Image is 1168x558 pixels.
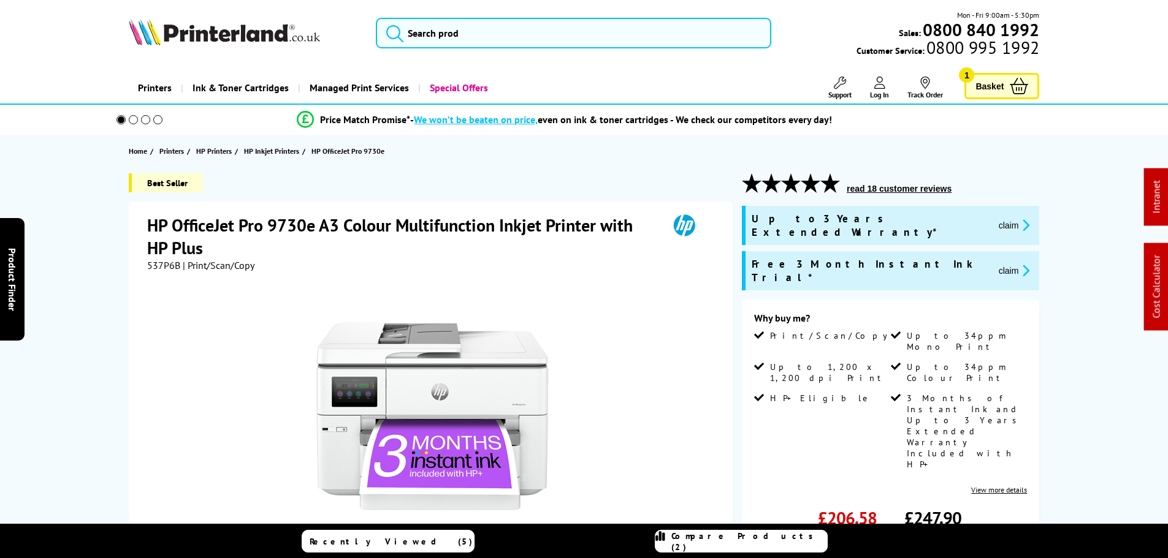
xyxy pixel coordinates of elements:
a: HP Printers [196,145,235,157]
a: Special Offers [418,72,497,104]
button: promo-description [995,218,1034,232]
span: Log In [870,90,889,99]
span: Up to 1,200 x 1,200 dpi Print [770,361,888,383]
div: - even on ink & toner cartridges - We check our competitors every day! [410,113,832,126]
span: HP+ Eligible [770,393,872,404]
span: HP Printers [196,145,232,157]
a: HP OfficeJet Pro 9730e [311,145,387,157]
span: 3 Months of Instant Ink and Up to 3 Years Extended Warranty Included with HP+ [907,393,1025,470]
span: Up to 3 Years Extended Warranty* [752,212,989,239]
a: Log In [870,77,889,99]
span: £206.58 [818,507,877,529]
a: View more details [971,485,1027,494]
a: Cost Calculator [1150,255,1162,319]
a: Compare Products (2) [655,530,828,552]
span: 0800 995 1992 [925,42,1039,53]
li: modal_Promise [100,109,1030,130]
span: Support [828,90,852,99]
span: Basket [975,78,1004,94]
span: We won’t be beaten on price, [414,113,538,126]
button: promo-description [995,263,1034,277]
span: Recently Viewed (5) [310,536,473,547]
span: Print/Scan/Copy [770,330,896,341]
span: HP OfficeJet Pro 9730e [311,145,384,157]
span: 1 [959,67,974,83]
b: 0800 840 1992 [923,18,1039,41]
span: Customer Service: [857,42,1039,56]
span: | Print/Scan/Copy [183,259,254,271]
a: Printerland Logo [129,18,361,48]
span: Ink & Toner Cartridges [193,72,289,104]
a: 0800 840 1992 [921,24,1039,36]
span: Best Seller [129,173,203,192]
img: Printerland Logo [129,18,320,45]
span: Up to 34ppm Colour Print [907,361,1025,383]
a: Managed Print Services [298,72,418,104]
img: HP [656,214,712,236]
button: read 18 customer reviews [843,183,955,194]
span: £247.90 [904,507,961,529]
span: Printers [159,145,184,157]
a: Recently Viewed (5) [302,530,475,552]
img: HP OfficeJet Pro 9730e [312,296,552,536]
span: Up to 34ppm Mono Print [907,330,1025,352]
a: HP Inkjet Printers [244,145,302,157]
span: HP Inkjet Printers [244,145,299,157]
span: 537P6B [147,259,180,271]
a: Printers [159,145,187,157]
a: Ink & Toner Cartridges [181,72,298,104]
a: Printers [129,72,181,104]
span: Price Match Promise* [320,113,410,126]
span: Product Finder [6,247,18,311]
input: Search prod [376,18,771,48]
div: Why buy me? [754,312,1027,330]
a: Basket 1 [964,73,1039,99]
span: Free 3 Month Instant Ink Trial* [752,257,989,284]
a: Track Order [907,77,943,99]
a: Intranet [1150,181,1162,214]
a: Home [129,145,150,157]
h1: HP OfficeJet Pro 9730e A3 Colour Multifunction Inkjet Printer with HP Plus [147,214,656,259]
span: Home [129,145,147,157]
span: Mon - Fri 9:00am - 5:30pm [957,9,1039,21]
span: Compare Products (2) [671,530,827,552]
span: Sales: [899,27,921,39]
a: Support [828,77,852,99]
